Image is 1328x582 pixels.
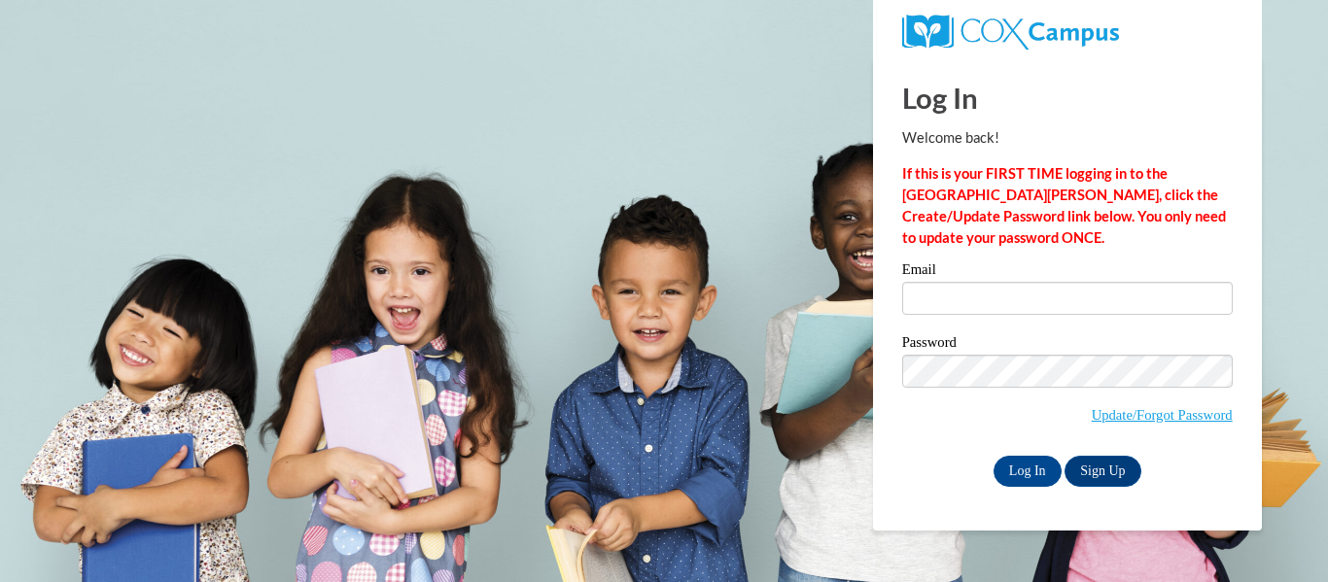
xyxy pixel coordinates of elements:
[902,335,1233,355] label: Password
[902,22,1119,39] a: COX Campus
[902,165,1226,246] strong: If this is your FIRST TIME logging in to the [GEOGRAPHIC_DATA][PERSON_NAME], click the Create/Upd...
[994,456,1062,487] input: Log In
[902,78,1233,118] h1: Log In
[902,127,1233,149] p: Welcome back!
[1092,407,1233,423] a: Update/Forgot Password
[1065,456,1140,487] a: Sign Up
[902,15,1119,50] img: COX Campus
[902,262,1233,282] label: Email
